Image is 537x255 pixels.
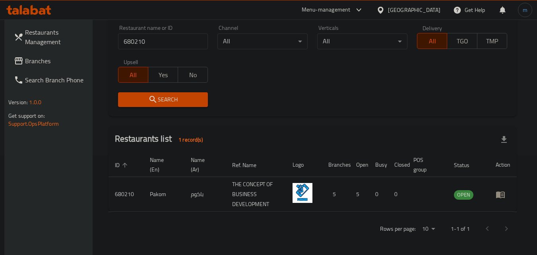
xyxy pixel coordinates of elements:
[369,177,388,212] td: 0
[8,119,59,129] a: Support.OpsPlatform
[148,67,178,83] button: Yes
[184,177,226,212] td: باكوم
[118,67,148,83] button: All
[454,190,473,200] div: OPEN
[450,35,474,47] span: TGO
[178,67,208,83] button: No
[419,223,438,235] div: Rows per page:
[8,23,94,51] a: Restaurants Management
[477,33,507,49] button: TMP
[118,92,208,107] button: Search
[380,224,416,234] p: Rows per page:
[481,35,504,47] span: TMP
[151,69,175,81] span: Yes
[454,160,480,170] span: Status
[191,155,216,174] span: Name (Ar)
[232,160,267,170] span: Ref. Name
[174,136,207,144] span: 1 record(s)
[350,177,369,212] td: 5
[302,5,351,15] div: Menu-management
[226,177,286,212] td: THE CONCEPT OF BUSINESS DEVELOPMENT
[25,27,88,47] span: Restaurants Management
[447,33,477,49] button: TGO
[29,97,41,107] span: 1.0.0
[388,177,407,212] td: 0
[322,177,350,212] td: 5
[8,51,94,70] a: Branches
[421,35,444,47] span: All
[454,190,473,199] span: OPEN
[115,160,130,170] span: ID
[109,153,517,212] table: enhanced table
[317,33,407,49] div: All
[417,33,447,49] button: All
[350,153,369,177] th: Open
[388,153,407,177] th: Closed
[124,59,138,64] label: Upsell
[25,56,88,66] span: Branches
[8,97,28,107] span: Version:
[122,69,145,81] span: All
[25,75,88,85] span: Search Branch Phone
[413,155,438,174] span: POS group
[293,183,312,203] img: Pakom
[124,95,202,105] span: Search
[489,153,517,177] th: Action
[143,177,185,212] td: Pakom
[150,155,175,174] span: Name (En)
[369,153,388,177] th: Busy
[322,153,350,177] th: Branches
[494,130,514,149] div: Export file
[496,190,510,199] div: Menu
[388,6,440,14] div: [GEOGRAPHIC_DATA]
[451,224,470,234] p: 1-1 of 1
[423,25,442,31] label: Delivery
[109,177,143,212] td: 680210
[8,70,94,90] a: Search Branch Phone
[181,69,205,81] span: No
[174,133,207,146] div: Total records count
[286,153,322,177] th: Logo
[115,133,207,146] h2: Restaurants list
[8,111,45,121] span: Get support on:
[118,33,208,49] input: Search for restaurant name or ID..
[217,33,308,49] div: All
[523,6,527,14] span: m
